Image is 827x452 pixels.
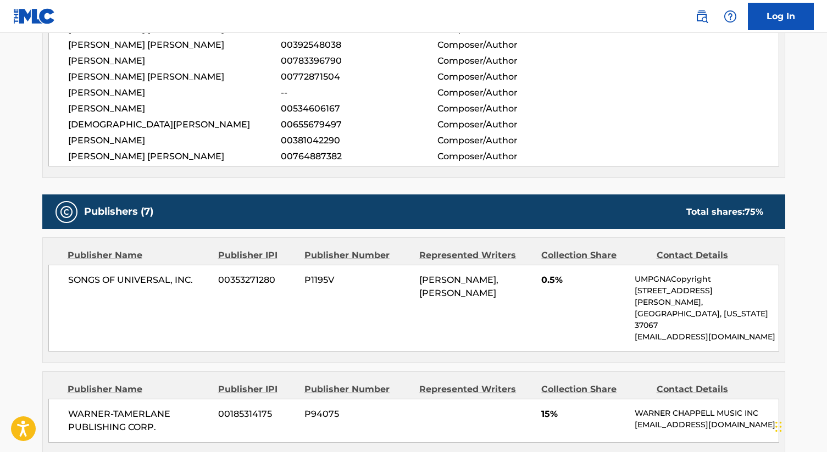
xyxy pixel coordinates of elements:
img: help [724,10,737,23]
span: 00783396790 [281,54,437,68]
div: Help [719,5,741,27]
span: Composer/Author [437,38,580,52]
p: WARNER CHAPPELL MUSIC INC [635,408,778,419]
div: Represented Writers [419,383,533,396]
span: 00185314175 [218,408,296,421]
div: Total shares: [686,205,763,219]
span: [PERSON_NAME] [68,54,281,68]
span: [PERSON_NAME] [PERSON_NAME] [68,38,281,52]
div: Contact Details [657,383,763,396]
div: Represented Writers [419,249,533,262]
span: [PERSON_NAME] [PERSON_NAME] [68,150,281,163]
div: Publisher Number [304,249,411,262]
span: 75 % [745,207,763,217]
div: Collection Share [541,383,648,396]
span: 15% [541,408,626,421]
h5: Publishers (7) [84,205,153,218]
img: search [695,10,708,23]
span: 00534606167 [281,102,437,115]
div: Collection Share [541,249,648,262]
span: 00381042290 [281,134,437,147]
span: SONGS OF UNIVERSAL, INC. [68,274,210,287]
span: -- [281,86,437,99]
span: 00772871504 [281,70,437,83]
span: Composer/Author [437,150,580,163]
span: 00655679497 [281,118,437,131]
div: Contact Details [657,249,763,262]
span: 00764887382 [281,150,437,163]
span: Composer/Author [437,102,580,115]
span: [PERSON_NAME], [PERSON_NAME] [419,275,498,298]
span: 0.5% [541,274,626,287]
div: Publisher Name [68,383,210,396]
div: Drag [775,410,782,443]
img: Publishers [60,205,73,219]
span: 00392548038 [281,38,437,52]
span: P94075 [304,408,411,421]
span: Composer/Author [437,134,580,147]
span: Composer/Author [437,54,580,68]
img: MLC Logo [13,8,55,24]
span: [PERSON_NAME] [68,102,281,115]
div: Publisher Number [304,383,411,396]
div: Publisher Name [68,249,210,262]
span: WARNER-TAMERLANE PUBLISHING CORP. [68,408,210,434]
span: [PERSON_NAME] [68,134,281,147]
a: Log In [748,3,814,30]
p: [EMAIL_ADDRESS][DOMAIN_NAME] [635,419,778,431]
span: [PERSON_NAME] [68,86,281,99]
iframe: Chat Widget [772,399,827,452]
span: 00353271280 [218,274,296,287]
p: UMPGNACopyright [635,274,778,285]
a: Public Search [691,5,713,27]
span: P1195V [304,274,411,287]
span: Composer/Author [437,86,580,99]
div: Publisher IPI [218,383,296,396]
span: [PERSON_NAME] [PERSON_NAME] [68,70,281,83]
p: [EMAIL_ADDRESS][DOMAIN_NAME] [635,331,778,343]
div: Publisher IPI [218,249,296,262]
p: [STREET_ADDRESS][PERSON_NAME], [635,285,778,308]
span: Composer/Author [437,118,580,131]
span: [DEMOGRAPHIC_DATA][PERSON_NAME] [68,118,281,131]
span: Composer/Author [437,70,580,83]
p: [GEOGRAPHIC_DATA], [US_STATE] 37067 [635,308,778,331]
